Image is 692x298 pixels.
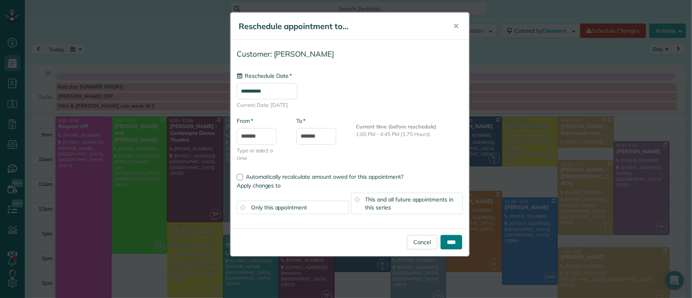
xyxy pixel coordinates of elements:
[237,72,292,80] label: Reschedule Date
[365,196,454,211] span: This and all future appointments in this series
[237,182,463,189] label: Apply changes to
[355,197,359,201] input: This and all future appointments in this series
[237,147,284,162] span: Type or select a time
[356,123,437,130] b: Current time (before reschedule)
[246,173,403,180] span: Automatically recalculate amount owed for this appointment?
[453,22,459,31] span: ✕
[237,101,463,109] span: Current Date: [DATE]
[356,130,463,138] p: 1:00 PM - 4:45 PM (3.75 Hours)
[407,235,437,249] a: Cancel
[239,21,442,32] h5: Reschedule appointment to...
[241,205,245,209] input: Only this appointment
[237,117,253,125] label: From
[237,50,463,58] h4: Customer: [PERSON_NAME]
[296,117,305,125] label: To
[251,204,307,211] span: Only this appointment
